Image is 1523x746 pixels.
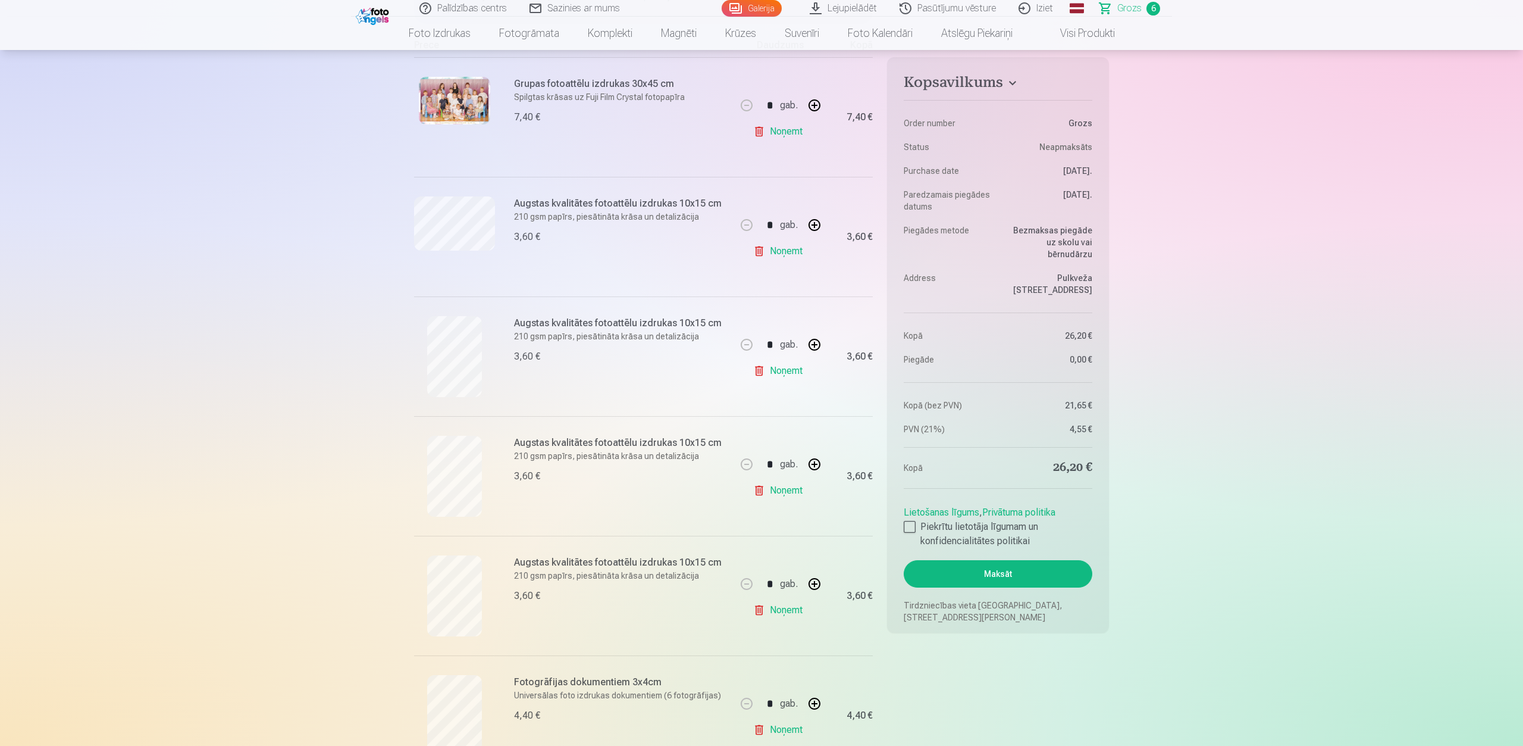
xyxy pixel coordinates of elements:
div: gab. [780,450,798,479]
a: Noņemt [753,598,807,622]
div: 3,60 € [847,592,873,600]
div: 3,60 € [514,469,540,483]
dd: [DATE]. [1004,189,1092,213]
dt: Paredzamais piegādes datums [904,189,992,213]
dt: Order number [904,117,992,129]
h6: Augstas kvalitātes fotoattēlu izdrukas 10x15 cm [514,436,729,450]
a: Atslēgu piekariņi [927,17,1027,50]
a: Noņemt [753,359,807,383]
a: Noņemt [753,120,807,143]
div: 7,40 € [514,110,540,124]
a: Privātuma politika [982,507,1055,518]
a: Noņemt [753,239,807,263]
h6: Augstas kvalitātes fotoattēlu izdrukas 10x15 cm [514,196,729,211]
dt: Address [904,272,992,296]
p: Spilgtas krāsas uz Fuji Film Crystal fotopapīra [514,91,729,103]
p: 210 gsm papīrs, piesātināta krāsa un detalizācija [514,330,729,342]
div: 3,60 € [847,233,873,241]
dt: Piegādes metode [904,224,992,260]
div: 7,40 € [847,114,873,121]
div: 4,40 € [847,712,873,719]
a: Suvenīri [770,17,833,50]
a: Visi produkti [1027,17,1129,50]
a: Foto kalendāri [833,17,927,50]
label: Piekrītu lietotāja līgumam un konfidencialitātes politikai [904,520,1092,548]
dd: Pulkveža [STREET_ADDRESS] [1004,272,1092,296]
dd: 26,20 € [1004,460,1092,476]
a: Lietošanas līgums [904,507,979,518]
dd: 21,65 € [1004,399,1092,411]
h6: Fotogrāfijas dokumentiem 3x4cm [514,675,729,689]
h6: Augstas kvalitātes fotoattēlu izdrukas 10x15 cm [514,555,729,570]
div: 3,60 € [514,589,540,603]
div: 4,40 € [514,708,540,723]
span: 6 [1146,2,1160,15]
h6: Grupas fotoattēlu izdrukas 30x45 cm [514,77,729,91]
div: 3,60 € [514,230,540,244]
dt: Kopā (bez PVN) [904,399,992,411]
dt: Kopā [904,460,992,476]
div: , [904,501,1092,548]
div: gab. [780,211,798,239]
a: Magnēti [647,17,711,50]
div: gab. [780,330,798,359]
dt: Piegāde [904,354,992,366]
p: Universālas foto izdrukas dokumentiem (6 fotogrāfijas) [514,689,729,701]
dd: Bezmaksas piegāde uz skolu vai bērnudārzu [1004,224,1092,260]
div: gab. [780,570,798,598]
dd: 0,00 € [1004,354,1092,366]
p: 210 gsm papīrs, piesātināta krāsa un detalizācija [514,211,729,223]
a: Fotogrāmata [485,17,574,50]
div: 3,60 € [847,473,873,480]
span: Grozs [1117,1,1142,15]
a: Foto izdrukas [394,17,485,50]
a: Krūzes [711,17,770,50]
button: Kopsavilkums [904,74,1092,95]
p: 210 gsm papīrs, piesātināta krāsa un detalizācija [514,570,729,582]
dt: Status [904,141,992,153]
p: 210 gsm papīrs, piesātināta krāsa un detalizācija [514,450,729,462]
button: Maksāt [904,560,1092,588]
dd: Grozs [1004,117,1092,129]
h6: Augstas kvalitātes fotoattēlu izdrukas 10x15 cm [514,316,729,330]
dt: Purchase date [904,165,992,177]
div: 3,60 € [514,349,540,364]
div: 3,60 € [847,353,873,360]
dt: Kopā [904,330,992,342]
dt: PVN (21%) [904,423,992,435]
a: Noņemt [753,718,807,742]
div: gab. [780,689,798,718]
img: /fa1 [356,5,392,25]
dd: [DATE]. [1004,165,1092,177]
p: Tirdzniecības vieta [GEOGRAPHIC_DATA], [STREET_ADDRESS][PERSON_NAME] [904,600,1092,623]
dd: 26,20 € [1004,330,1092,342]
div: gab. [780,91,798,120]
a: Komplekti [574,17,647,50]
dd: 4,55 € [1004,423,1092,435]
span: Neapmaksāts [1039,141,1092,153]
a: Noņemt [753,479,807,502]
